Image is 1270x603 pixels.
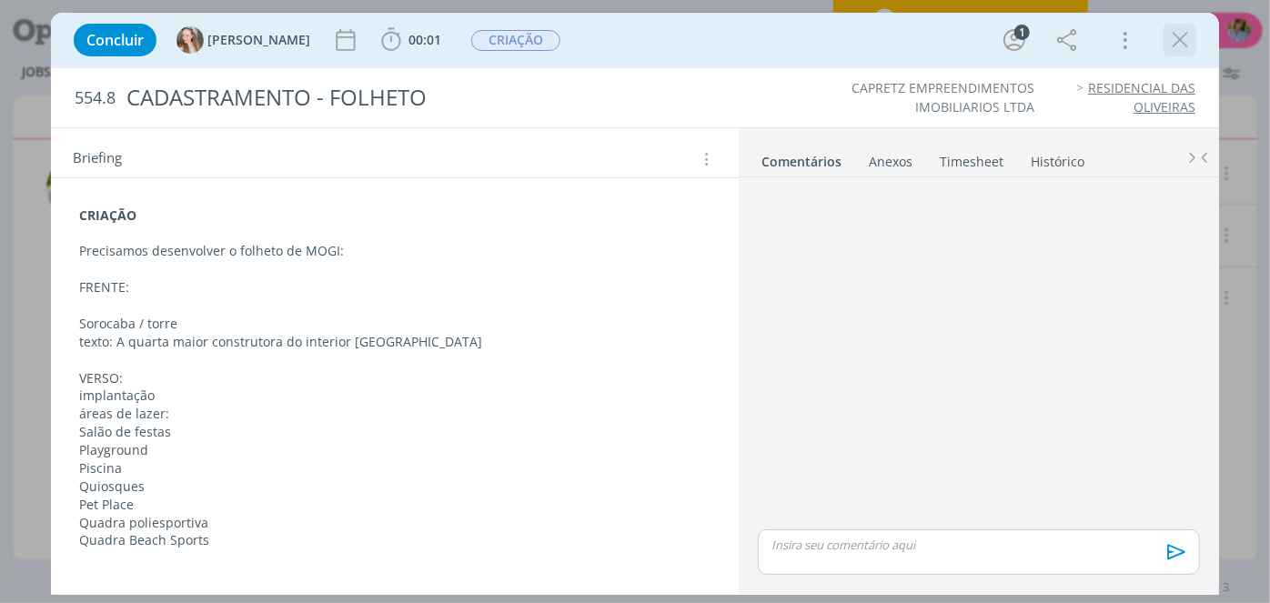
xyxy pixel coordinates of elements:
a: Comentários [761,145,842,171]
button: 00:01 [377,25,446,55]
span: Briefing [73,147,122,171]
p: áreas de lazer: [79,405,711,423]
span: CRIAÇÃO [471,30,560,51]
p: Pet Place [79,496,711,514]
p: Quadra poliesportiva [79,514,711,532]
div: Anexos [869,153,912,171]
p: Piscina [79,459,711,477]
strong: CRIAÇÃO [79,206,136,224]
p: Quiosques [79,477,711,496]
a: RESIDENCIAL DAS OLIVEIRAS [1088,79,1195,115]
button: CRIAÇÃO [470,29,561,52]
p: Precisamos desenvolver o folheto de MOGI: [79,242,711,260]
span: Concluir [86,33,144,47]
span: [PERSON_NAME] [207,34,310,46]
p: FRENTE: [79,278,711,296]
p: Sorocaba / torre [79,315,711,333]
button: Concluir [74,24,156,56]
button: G[PERSON_NAME] [176,26,310,54]
p: Salão de festas [79,423,711,441]
a: CAPRETZ EMPREENDIMENTOS IMOBILIARIOS LTDA [852,79,1035,115]
div: dialog [51,13,1219,595]
a: Timesheet [939,145,1004,171]
span: 00:01 [408,31,441,48]
div: 1 [1014,25,1030,40]
div: CADASTRAMENTO - FOLHETO [119,75,721,120]
p: VERSO: [79,369,711,387]
button: 1 [1000,25,1029,55]
p: implantação [79,387,711,405]
p: texto: A quarta maior construtora do interior [GEOGRAPHIC_DATA] [79,333,711,351]
img: G [176,26,204,54]
a: Histórico [1030,145,1085,171]
p: Quadra Beach Sports [79,531,711,549]
p: Playground [79,441,711,459]
span: 554.8 [75,88,116,108]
